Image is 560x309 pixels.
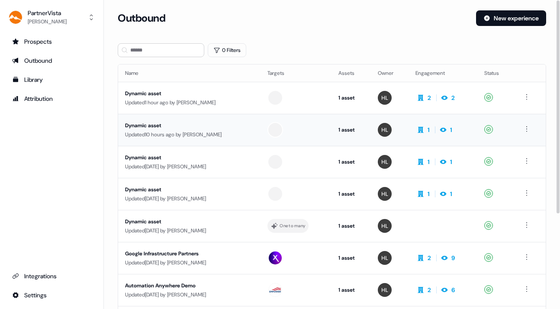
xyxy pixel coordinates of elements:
a: Go to integrations [7,269,97,283]
div: 6 [451,286,455,294]
div: Updated 10 hours ago by [PERSON_NAME] [125,130,254,139]
th: Status [477,64,514,82]
div: 1 asset [338,222,364,230]
div: Dynamic asset [125,217,254,226]
div: 2 [428,254,431,262]
div: Updated [DATE] by [PERSON_NAME] [125,290,254,299]
img: Hondo [378,155,392,169]
div: [PERSON_NAME] [28,17,67,26]
a: Go to attribution [7,92,97,106]
a: Go to integrations [7,288,97,302]
div: 1 asset [338,126,364,134]
div: 1 [428,158,430,166]
div: Updated [DATE] by [PERSON_NAME] [125,258,254,267]
img: Hondo [378,123,392,137]
div: Google Infrastructure Partners [125,249,254,258]
div: 1 [428,126,430,134]
img: Hondo [378,283,392,297]
h3: Outbound [118,12,165,25]
a: Go to prospects [7,35,97,48]
th: Assets [331,64,370,82]
div: Dynamic asset [125,153,254,162]
div: Settings [12,291,91,299]
div: PartnerVista [28,9,67,17]
div: Automation Anywhere Demo [125,281,254,290]
div: Dynamic asset [125,121,254,130]
div: 1 [450,190,452,198]
img: Hondo [378,187,392,201]
div: 2 [451,93,455,102]
div: 1 asset [338,158,364,166]
div: 1 asset [338,190,364,198]
div: Dynamic asset [125,89,254,98]
div: 1 [450,126,452,134]
img: Hondo [378,219,392,233]
div: Updated [DATE] by [PERSON_NAME] [125,194,254,203]
div: 1 [428,190,430,198]
th: Name [118,64,261,82]
div: 1 asset [338,254,364,262]
div: Attribution [12,94,91,103]
a: Go to templates [7,73,97,87]
th: Owner [371,64,409,82]
button: PartnerVista[PERSON_NAME] [7,7,97,28]
div: 1 asset [338,93,364,102]
div: Prospects [12,37,91,46]
div: 1 [450,158,452,166]
div: 9 [451,254,455,262]
div: Updated 1 hour ago by [PERSON_NAME] [125,98,254,107]
th: Targets [261,64,331,82]
img: Hondo [378,91,392,105]
div: Dynamic asset [125,185,254,194]
div: Outbound [12,56,91,65]
button: New experience [476,10,546,26]
div: Library [12,75,91,84]
a: Go to outbound experience [7,54,97,68]
div: 2 [428,286,431,294]
div: 1 asset [338,286,364,294]
div: Updated [DATE] by [PERSON_NAME] [125,162,254,171]
img: Hondo [378,251,392,265]
div: 2 [428,93,431,102]
th: Engagement [409,64,477,82]
div: One to many [280,222,305,230]
div: Updated [DATE] by [PERSON_NAME] [125,226,254,235]
button: 0 Filters [208,43,246,57]
div: Integrations [12,272,91,280]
